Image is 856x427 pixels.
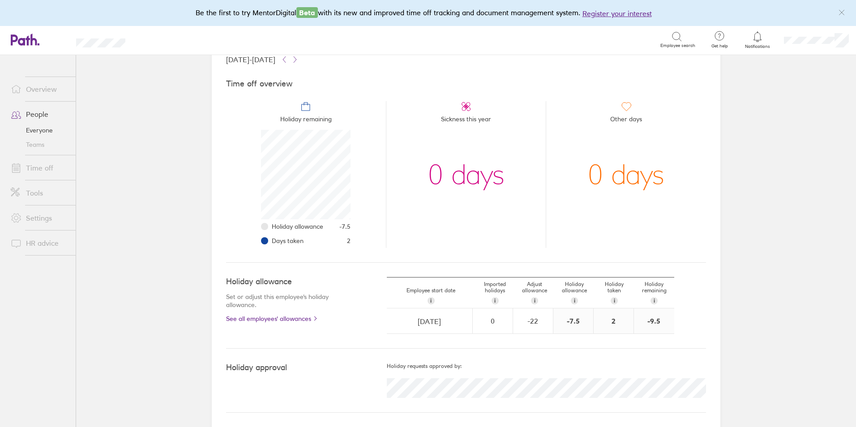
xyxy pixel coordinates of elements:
span: Notifications [743,44,772,49]
a: Teams [4,137,76,152]
a: Notifications [743,30,772,49]
span: Other days [610,112,642,130]
span: i [430,297,432,304]
span: Days taken [272,237,304,244]
button: Register your interest [582,8,652,19]
div: -22 [514,317,552,325]
a: Overview [4,80,76,98]
div: 2 [594,308,633,333]
p: Set or adjust this employee's holiday allowance. [226,293,351,309]
span: Beta [296,7,318,18]
h4: Time off overview [226,79,706,89]
h4: Holiday approval [226,363,387,372]
a: Tools [4,184,76,202]
a: Everyone [4,123,76,137]
div: 0 days [588,130,664,219]
span: Employee search [660,43,695,48]
div: Search [150,35,172,43]
span: -7.5 [339,223,351,230]
span: i [574,297,575,304]
span: Holiday remaining [280,112,332,130]
h4: Holiday allowance [226,277,351,286]
a: See all employees' allowances [226,315,351,322]
div: Employee start date [387,284,475,308]
span: i [654,297,655,304]
span: [DATE] - [DATE] [226,56,275,64]
span: Get help [705,43,734,49]
div: Imported holidays [475,278,515,308]
span: Sickness this year [441,112,491,130]
div: Holiday taken [595,278,634,308]
div: 0 days [428,130,505,219]
span: i [614,297,615,304]
div: -7.5 [553,308,593,333]
div: Be the first to try MentorDigital with its new and improved time off tracking and document manage... [196,7,661,19]
span: i [494,297,496,304]
span: 2 [347,237,351,244]
a: Time off [4,159,76,177]
a: Settings [4,209,76,227]
div: Holiday remaining [634,278,674,308]
span: i [534,297,535,304]
span: Holiday allowance [272,223,323,230]
input: dd/mm/yyyy [387,309,472,334]
a: People [4,105,76,123]
div: 0 [473,317,512,325]
div: Adjust allowance [515,278,555,308]
a: HR advice [4,234,76,252]
div: -9.5 [634,308,674,333]
div: Holiday allowance [555,278,595,308]
h5: Holiday requests approved by: [387,363,706,369]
